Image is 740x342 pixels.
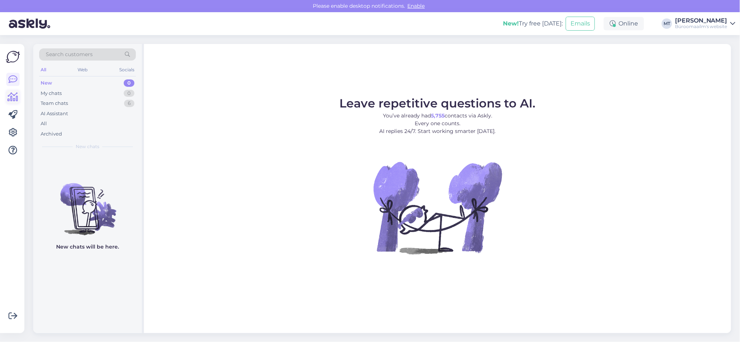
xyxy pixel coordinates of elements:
[371,141,504,274] img: No Chat active
[675,18,736,30] a: [PERSON_NAME]Büroomaailm's website
[405,3,427,9] span: Enable
[76,65,89,75] div: Web
[41,90,62,97] div: My chats
[41,120,47,127] div: All
[340,96,536,110] span: Leave repetitive questions to AI.
[118,65,136,75] div: Socials
[46,51,93,58] span: Search customers
[124,79,134,87] div: 0
[41,79,52,87] div: New
[675,24,727,30] div: Büroomaailm's website
[33,170,142,236] img: No chats
[41,100,68,107] div: Team chats
[56,243,119,251] p: New chats will be here.
[503,20,519,27] b: New!
[604,17,644,30] div: Online
[41,130,62,138] div: Archived
[503,19,563,28] div: Try free [DATE]:
[566,17,595,31] button: Emails
[675,18,727,24] div: [PERSON_NAME]
[431,112,445,119] b: 5,755
[340,112,536,135] p: You’ve already had contacts via Askly. Every one counts. AI replies 24/7. Start working smarter [...
[6,50,20,64] img: Askly Logo
[41,110,68,117] div: AI Assistant
[124,90,134,97] div: 0
[124,100,134,107] div: 6
[662,18,672,29] div: MT
[39,65,48,75] div: All
[76,143,99,150] span: New chats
